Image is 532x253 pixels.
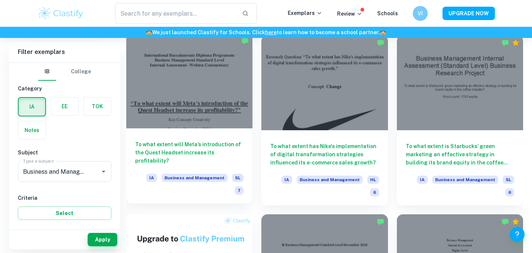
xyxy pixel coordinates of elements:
button: Select [18,206,111,220]
img: Marked [502,39,509,47]
img: Clastify logo [37,6,85,21]
button: IB [38,63,56,81]
span: 🏫 [380,29,386,35]
span: Business and Management [161,174,228,182]
a: Schools [377,10,398,16]
button: UPGRADE NOW [443,7,495,20]
h6: To what extent will Meta’s introduction of the Quest Headset increase its profitability? [135,140,244,165]
a: here [265,29,277,35]
span: Business and Management [432,176,498,184]
span: SL [232,174,244,182]
img: Marked [377,218,384,225]
button: IA [19,98,45,116]
button: Apply [88,233,117,246]
span: HL [367,176,379,184]
div: Filter type choice [38,63,91,81]
span: Business and Management [297,176,363,184]
img: Marked [377,39,384,47]
h6: Category [18,84,111,93]
button: TOK [84,97,111,115]
h6: Subject [18,148,111,157]
input: Search for any exemplars... [115,3,236,24]
span: 6 [505,188,514,196]
img: Marked [502,218,509,225]
h6: To what extent has Nike's implementation of digital transformation strategies influenced its e-co... [270,142,379,167]
h6: To what extent is Starbucks’ green marketing an effective strategy in building its brand equity i... [406,142,514,167]
button: Notes [18,121,46,139]
h6: Filter exemplars [9,42,120,63]
button: EE [51,97,78,115]
button: Open [98,166,109,177]
label: Type a subject [23,158,54,164]
span: IA [417,176,428,184]
h6: VI [416,9,424,17]
div: Premium [512,218,519,225]
button: Help and Feedback [510,227,525,242]
span: 7 [235,186,244,195]
button: VI [413,6,428,21]
p: Review [337,10,362,18]
a: To what extent has Nike's implementation of digital transformation strategies influenced its e-co... [261,35,388,205]
span: 6 [370,188,379,196]
h6: We just launched Clastify for Schools. Click to learn how to become a school partner. [1,28,531,36]
span: IA [281,176,292,184]
span: 🏫 [146,29,152,35]
button: College [71,63,91,81]
img: Marked [241,37,249,45]
span: SL [503,176,514,184]
p: Exemplars [288,9,322,17]
a: To what extent will Meta’s introduction of the Quest Headset increase its profitability?IABusines... [126,35,252,205]
a: To what extent is Starbucks’ green marketing an effective strategy in building its brand equity i... [397,35,523,205]
div: Premium [512,39,519,47]
span: IA [146,174,157,182]
h6: Criteria [18,194,111,202]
